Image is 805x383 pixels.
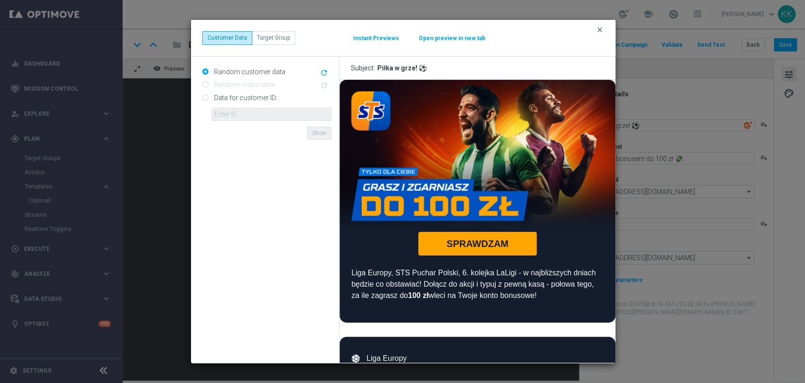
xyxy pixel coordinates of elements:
button: Instant Previews [353,34,399,42]
i: refresh [320,68,328,77]
span: Liga Europy, STS Puchar Polski, 6. kolejka LaLigi - w najbliższych dniach będzie co obstawiać! Do... [12,189,256,220]
div: ... [202,31,295,44]
td: Liga Europy [27,271,67,286]
button: Show [307,127,332,140]
button: refresh [319,68,332,79]
input: Enter ID [212,108,332,121]
strong: 100 zł [68,212,89,220]
span: Subject: [351,64,377,72]
button: clear [596,26,606,34]
button: Open preview in new tab [418,34,486,42]
span: SPRAWDZAM [107,159,169,169]
label: Random visitor data [212,80,274,89]
label: Random customer data [212,68,285,76]
div: Piłka w grze! ⚽ [377,64,427,72]
button: Customer Data [202,31,252,44]
label: Data for customer ID: [212,94,277,102]
a: SPRAWDZAM [79,161,197,169]
i: clear [596,26,604,34]
button: Target Group [252,31,295,44]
